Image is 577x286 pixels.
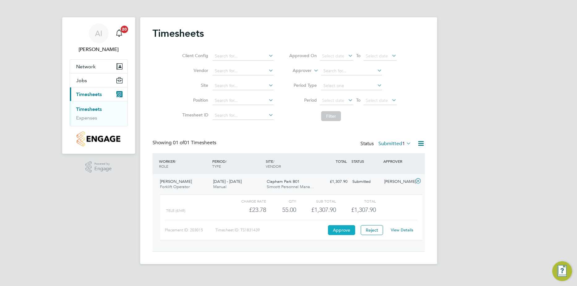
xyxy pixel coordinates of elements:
[289,82,317,88] label: Period Type
[336,197,376,205] div: Total
[366,53,388,59] span: Select date
[94,166,112,171] span: Engage
[296,205,336,215] div: £1,307.90
[70,87,127,101] button: Timesheets
[284,68,312,74] label: Approver
[213,179,242,184] span: [DATE] - [DATE]
[289,53,317,58] label: Approved On
[70,101,127,126] div: Timesheets
[266,197,296,205] div: QTY
[289,97,317,103] label: Period
[215,225,326,235] div: Timesheet ID: TS1831439
[70,74,127,87] button: Jobs
[77,131,120,146] img: countryside-properties-logo-retina.png
[336,159,347,164] span: TOTAL
[226,159,227,164] span: /
[378,141,411,147] label: Submitted
[213,184,226,189] span: Manual
[366,98,388,103] span: Select date
[354,96,362,104] span: To
[76,106,102,112] a: Timesheets
[350,156,382,167] div: STATUS
[213,96,273,105] input: Search for...
[267,179,299,184] span: Clapham Park B01
[159,164,168,169] span: ROLE
[76,78,87,83] span: Jobs
[266,164,281,169] span: VENDOR
[153,27,204,40] h2: Timesheets
[160,179,192,184] span: [PERSON_NAME]
[113,23,125,43] a: 20
[157,156,211,172] div: WORKER
[350,177,382,187] div: Submitted
[95,29,102,37] span: AI
[180,53,208,58] label: Client Config
[70,60,127,73] button: Network
[213,67,273,75] input: Search for...
[351,206,376,213] span: £1,307.90
[121,26,128,33] span: 20
[318,177,350,187] div: £1,307.90
[213,111,273,120] input: Search for...
[180,68,208,73] label: Vendor
[361,225,383,235] button: Reject
[321,82,382,90] input: Select one
[70,23,128,53] a: AI[PERSON_NAME]
[264,156,318,172] div: SITE
[266,205,296,215] div: 55.00
[211,156,264,172] div: PERIOD
[212,164,221,169] span: TYPE
[382,177,414,187] div: [PERSON_NAME]
[160,184,190,189] span: Forklift Operator
[173,140,216,146] span: 01 Timesheets
[213,52,273,61] input: Search for...
[76,115,97,121] a: Expenses
[85,161,112,173] a: Powered byEngage
[354,52,362,60] span: To
[402,141,405,147] span: 1
[173,140,184,146] span: 01 of
[328,225,355,235] button: Approve
[273,159,274,164] span: /
[180,82,208,88] label: Site
[213,82,273,90] input: Search for...
[76,91,102,97] span: Timesheets
[296,197,336,205] div: Sub Total
[382,156,414,167] div: APPROVER
[165,225,215,235] div: Placement ID: 203015
[267,184,314,189] span: Simcott Personnel Mana…
[226,205,266,215] div: £23.78
[322,53,344,59] span: Select date
[153,140,217,146] div: Showing
[226,197,266,205] div: Charge rate
[321,111,341,121] button: Filter
[180,112,208,118] label: Timesheet ID
[391,227,413,233] a: View Details
[70,46,128,53] span: Adrian Iacob
[360,140,412,148] div: Status
[321,67,382,75] input: Search for...
[175,159,176,164] span: /
[322,98,344,103] span: Select date
[180,97,208,103] label: Position
[62,17,135,154] nav: Main navigation
[552,261,572,281] button: Engage Resource Center
[166,208,185,213] span: Tele (£/HR)
[94,161,112,166] span: Powered by
[76,64,96,69] span: Network
[70,131,128,146] a: Go to home page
